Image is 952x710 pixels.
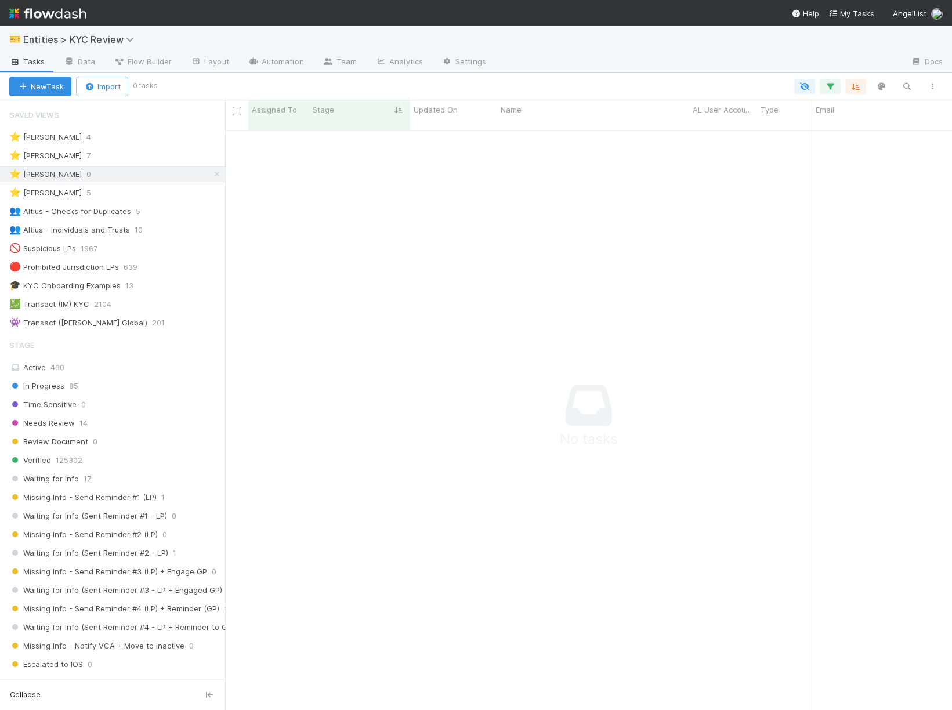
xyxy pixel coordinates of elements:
span: 201 [152,316,176,330]
div: [PERSON_NAME] [9,130,82,144]
span: AL User Account Name [693,104,754,115]
span: AngelList [893,9,926,18]
div: Prohibited Jurisdiction LPs [9,260,119,274]
span: 7 [86,148,102,163]
span: 0 [224,602,229,616]
span: 0 [88,657,92,672]
span: 125302 [56,453,82,468]
div: Altius - Checks for Duplicates [9,204,131,219]
span: In Progress [9,379,64,393]
span: 85 [69,379,78,393]
span: 17 [84,472,91,486]
a: Flow Builder [104,53,181,72]
span: Missing Info - Send Reminder #1 (LP) [9,490,157,505]
span: Updated On [414,104,458,115]
span: 1 [161,490,165,505]
span: Entities > KYC Review [23,34,140,45]
a: My Tasks [828,8,874,19]
img: avatar_ec94f6e9-05c5-4d36-a6c8-d0cea77c3c29.png [931,8,943,20]
span: Stage [9,334,34,357]
span: 1967 [81,241,109,256]
span: 490 [50,363,64,372]
span: 0 [86,167,103,182]
div: Transact (IM) KYC [9,297,89,311]
div: [PERSON_NAME] [9,148,82,163]
span: 👥 [9,206,21,216]
span: 🚫 [9,243,21,253]
a: Settings [432,53,495,72]
span: 639 [124,260,149,274]
div: KYC Onboarding Examples [9,278,121,293]
span: Missing Info - Send Reminder #2 (LP) [9,527,158,542]
span: ⭐ [9,150,21,160]
span: Missing Info - Notify VCA + Move to Inactive [9,639,184,653]
span: 🎫 [9,34,21,44]
span: 5 [86,186,103,200]
span: Review Document [9,434,88,449]
span: 14 [79,416,88,430]
span: Verified [9,453,51,468]
div: [PERSON_NAME] [9,186,82,200]
span: Missing Info - Send Reminder #3 (LP) + Engage GP [9,564,207,579]
span: 66 [60,676,69,690]
div: Suspicious LPs [9,241,76,256]
span: 💹 [9,299,21,309]
span: Missing Info - Send Reminder #4 (LP) + Reminder (GP) [9,602,219,616]
span: Time Sensitive [9,397,77,412]
span: Tasks [9,56,45,67]
a: Automation [238,53,313,72]
span: Assigned To [252,104,297,115]
a: Analytics [366,53,432,72]
div: Active [9,360,222,375]
a: Data [55,53,104,72]
span: 🎓 [9,280,21,290]
span: Saved Views [9,103,59,126]
span: Name [501,104,522,115]
span: 👥 [9,224,21,234]
span: 0 [162,527,167,542]
span: 10 [135,223,154,237]
span: Rejected [9,676,55,690]
span: ⭐ [9,132,21,142]
div: [PERSON_NAME] [9,167,82,182]
span: 0 [81,397,86,412]
button: NewTask [9,77,71,96]
button: Import [76,77,128,96]
div: Altius - Individuals and Trusts [9,223,130,237]
span: 🔴 [9,262,21,271]
span: Waiting for Info (Sent Reminder #2 - LP) [9,546,168,560]
span: My Tasks [828,9,874,18]
span: 4 [86,130,103,144]
input: Toggle All Rows Selected [233,107,241,115]
div: Transact ([PERSON_NAME] Global) [9,316,147,330]
span: 5 [136,204,152,219]
span: Waiting for Info (Sent Reminder #1 - LP) [9,509,167,523]
span: Stage [313,104,334,115]
span: Type [761,104,779,115]
span: Waiting for Info [9,472,79,486]
a: Team [313,53,366,72]
span: 2104 [94,297,123,311]
span: Waiting for Info (Sent Reminder #3 - LP + Engaged GP) [9,583,222,597]
span: Waiting for Info (Sent Reminder #4 - LP + Reminder to GP) [9,620,234,635]
span: Collapse [10,690,41,700]
a: Layout [181,53,238,72]
span: 13 [125,278,145,293]
span: Email [816,104,834,115]
span: 0 [93,434,97,449]
span: 0 [189,639,194,653]
img: logo-inverted-e16ddd16eac7371096b0.svg [9,3,86,23]
div: Help [791,8,819,19]
span: 1 [173,546,176,560]
small: 0 tasks [133,81,158,91]
span: Needs Review [9,416,75,430]
a: Docs [902,53,952,72]
span: ⭐ [9,187,21,197]
span: Flow Builder [114,56,172,67]
span: 0 [172,509,176,523]
span: 0 [212,564,216,579]
span: ⭐ [9,169,21,179]
span: 👾 [9,317,21,327]
span: Escalated to IOS [9,657,83,672]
